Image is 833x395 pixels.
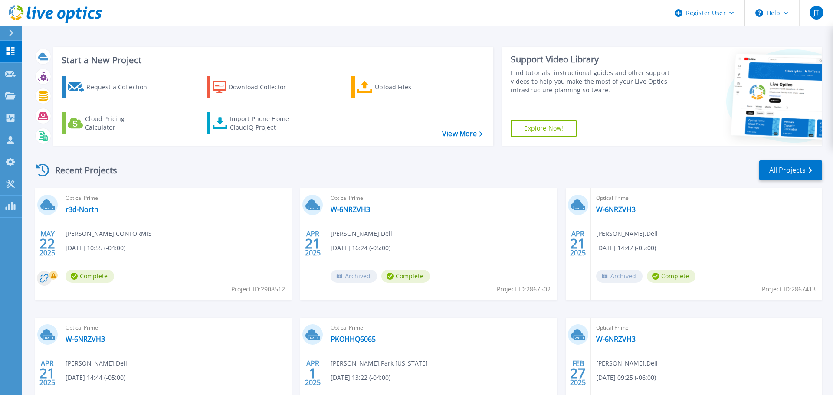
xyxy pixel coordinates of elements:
[331,243,390,253] span: [DATE] 16:24 (-05:00)
[759,160,822,180] a: All Projects
[596,193,817,203] span: Optical Prime
[331,335,376,343] a: PKOHHQ6065
[66,270,114,283] span: Complete
[331,193,551,203] span: Optical Prime
[230,114,298,132] div: Import Phone Home CloudIQ Project
[62,76,158,98] a: Request a Collection
[375,78,444,96] div: Upload Files
[66,359,127,368] span: [PERSON_NAME] , Dell
[331,205,370,214] a: W-6NRZVH3
[66,205,98,214] a: r3d-North
[66,243,125,253] span: [DATE] 10:55 (-04:00)
[33,160,129,181] div: Recent Projects
[86,78,156,96] div: Request a Collection
[229,78,298,96] div: Download Collector
[511,69,674,95] div: Find tutorials, instructional guides and other support videos to help you make the most of your L...
[596,205,636,214] a: W-6NRZVH3
[39,228,56,259] div: MAY 2025
[331,229,392,238] span: [PERSON_NAME] , Dell
[66,335,105,343] a: W-6NRZVH3
[39,240,55,247] span: 22
[66,323,286,333] span: Optical Prime
[813,9,819,16] span: JT
[596,373,656,382] span: [DATE] 09:25 (-06:00)
[596,335,636,343] a: W-6NRZVH3
[511,54,674,65] div: Support Video Library
[66,373,125,382] span: [DATE] 14:44 (-05:00)
[351,76,448,98] a: Upload Files
[39,369,55,377] span: 21
[305,228,321,259] div: APR 2025
[66,229,152,238] span: [PERSON_NAME] , CONFORMIS
[647,270,695,283] span: Complete
[442,130,482,138] a: View More
[305,240,321,247] span: 21
[570,228,586,259] div: APR 2025
[570,369,586,377] span: 27
[305,357,321,389] div: APR 2025
[596,229,658,238] span: [PERSON_NAME] , Dell
[596,243,656,253] span: [DATE] 14:47 (-05:00)
[381,270,430,283] span: Complete
[231,284,285,294] span: Project ID: 2908512
[596,270,643,283] span: Archived
[596,359,658,368] span: [PERSON_NAME] , Dell
[497,284,551,294] span: Project ID: 2867502
[62,55,482,65] h3: Start a New Project
[596,323,817,333] span: Optical Prime
[511,120,577,137] a: Explore Now!
[331,270,377,283] span: Archived
[570,240,586,247] span: 21
[39,357,56,389] div: APR 2025
[331,359,428,368] span: [PERSON_NAME] , Park [US_STATE]
[207,76,303,98] a: Download Collector
[762,284,816,294] span: Project ID: 2867413
[570,357,586,389] div: FEB 2025
[331,323,551,333] span: Optical Prime
[62,112,158,134] a: Cloud Pricing Calculator
[331,373,390,382] span: [DATE] 13:22 (-04:00)
[85,114,154,132] div: Cloud Pricing Calculator
[309,369,317,377] span: 1
[66,193,286,203] span: Optical Prime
